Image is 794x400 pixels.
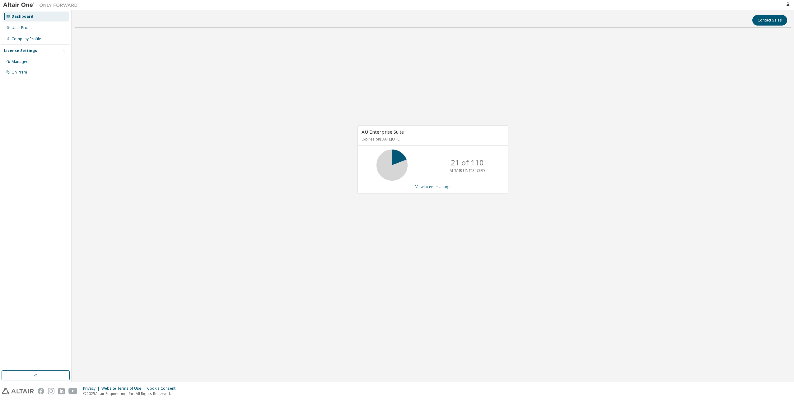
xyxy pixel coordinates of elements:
img: youtube.svg [68,388,77,394]
div: Company Profile [12,36,41,41]
img: altair_logo.svg [2,388,34,394]
div: Website Terms of Use [101,386,147,391]
p: 21 of 110 [451,157,484,168]
div: On Prem [12,70,27,75]
p: © 2025 Altair Engineering, Inc. All Rights Reserved. [83,391,179,396]
span: AU Enterprise Suite [362,129,404,135]
img: facebook.svg [38,388,44,394]
p: ALTAIR UNITS USED [450,168,485,173]
img: linkedin.svg [58,388,65,394]
div: Managed [12,59,29,64]
div: Cookie Consent [147,386,179,391]
div: User Profile [12,25,33,30]
a: View License Usage [415,184,451,189]
div: Privacy [83,386,101,391]
img: Altair One [3,2,81,8]
img: instagram.svg [48,388,54,394]
p: Expires on [DATE] UTC [362,136,503,142]
div: Dashboard [12,14,33,19]
button: Contact Sales [752,15,787,26]
div: License Settings [4,48,37,53]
